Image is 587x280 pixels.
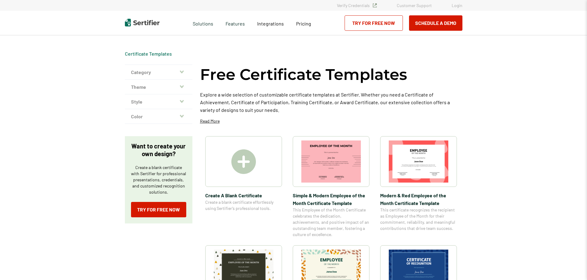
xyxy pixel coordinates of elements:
[337,3,377,8] a: Verify Credentials
[200,65,407,85] h1: Free Certificate Templates
[205,191,282,199] span: Create A Blank Certificate
[380,207,457,231] span: This certificate recognizes the recipient as Employee of the Month for their commitment, reliabil...
[125,51,172,57] div: Breadcrumb
[452,3,462,8] a: Login
[345,15,403,31] a: Try for Free Now
[389,140,448,183] img: Modern & Red Employee of the Month Certificate Template
[293,191,369,207] span: Simple & Modern Employee of the Month Certificate Template
[125,51,172,57] span: Certificate Templates
[373,3,377,7] img: Verified
[125,19,160,26] img: Sertifier | Digital Credentialing Platform
[193,19,213,27] span: Solutions
[125,109,192,124] button: Color
[293,136,369,238] a: Simple & Modern Employee of the Month Certificate TemplateSimple & Modern Employee of the Month C...
[301,140,361,183] img: Simple & Modern Employee of the Month Certificate Template
[380,191,457,207] span: Modern & Red Employee of the Month Certificate Template
[200,91,462,114] p: Explore a wide selection of customizable certificate templates at Sertifier. Whether you need a C...
[125,51,172,57] a: Certificate Templates
[226,19,245,27] span: Features
[380,136,457,238] a: Modern & Red Employee of the Month Certificate TemplateModern & Red Employee of the Month Certifi...
[125,94,192,109] button: Style
[205,199,282,211] span: Create a blank certificate effortlessly using Sertifier’s professional tools.
[131,202,186,217] a: Try for Free Now
[231,149,256,174] img: Create A Blank Certificate
[125,80,192,94] button: Theme
[131,142,186,158] p: Want to create your own design?
[257,21,284,26] span: Integrations
[257,19,284,27] a: Integrations
[200,118,220,124] p: Read More
[293,207,369,238] span: This Employee of the Month Certificate celebrates the dedication, achievements, and positive impa...
[397,3,432,8] a: Customer Support
[296,21,311,26] span: Pricing
[125,65,192,80] button: Category
[296,19,311,27] a: Pricing
[131,164,186,195] p: Create a blank certificate with Sertifier for professional presentations, credentials, and custom...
